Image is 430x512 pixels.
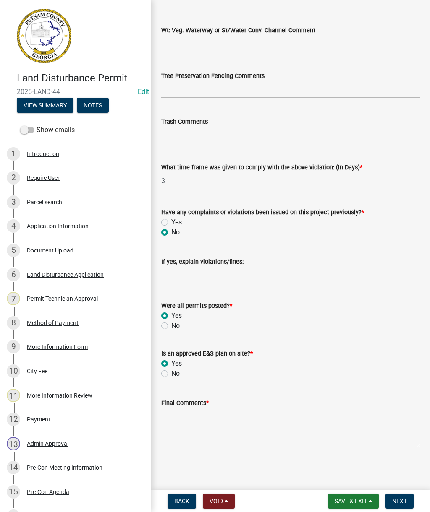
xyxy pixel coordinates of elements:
[328,494,379,509] button: Save & Exit
[7,219,20,233] div: 4
[174,498,189,504] span: Back
[17,9,71,63] img: Putnam County, Georgia
[27,247,73,253] div: Document Upload
[168,494,196,509] button: Back
[7,340,20,353] div: 9
[27,344,88,350] div: More Information Form
[17,88,134,96] span: 2025-LAND-44
[27,320,79,326] div: Method of Payment
[7,171,20,185] div: 2
[27,489,69,495] div: Pre-Con Agenda
[17,72,144,84] h4: Land Disturbance Permit
[7,437,20,450] div: 13
[77,98,109,113] button: Notes
[7,485,20,499] div: 15
[27,296,98,301] div: Permit Technician Approval
[138,88,149,96] wm-modal-confirm: Edit Application Number
[171,217,182,227] label: Yes
[27,175,60,181] div: Require User
[7,244,20,257] div: 5
[161,28,315,34] label: Wt: Veg. Waterway or St/Water Conv. Channel Comment
[335,498,367,504] span: Save & Exit
[17,98,73,113] button: View Summary
[161,119,208,125] label: Trash Comments
[171,227,180,237] label: No
[171,369,180,379] label: No
[171,321,180,331] label: No
[203,494,235,509] button: Void
[27,465,102,470] div: Pre-Con Meeting Information
[7,413,20,426] div: 12
[385,494,414,509] button: Next
[27,272,104,278] div: Land Disturbance Application
[27,368,47,374] div: City Fee
[27,199,62,205] div: Parcel search
[17,102,73,109] wm-modal-confirm: Summary
[7,461,20,474] div: 14
[27,392,92,398] div: More Information Review
[27,223,89,229] div: Application Information
[77,102,109,109] wm-modal-confirm: Notes
[7,268,20,281] div: 6
[161,259,244,265] label: If yes, explain violations/fines:
[161,73,265,79] label: Tree Preservation Fencing Comments
[161,165,362,171] label: What time frame was given to comply with the above violation: (In Days)
[161,400,209,406] label: Final Comments
[7,147,20,161] div: 1
[20,125,75,135] label: Show emails
[210,498,223,504] span: Void
[7,195,20,209] div: 3
[27,441,68,447] div: Admin Approval
[7,316,20,330] div: 8
[161,210,364,216] label: Have any complaints or violations been issued on this project previously?
[171,359,182,369] label: Yes
[7,389,20,402] div: 11
[161,351,253,357] label: Is an approved E&S plan on site?
[138,88,149,96] a: Edit
[392,498,407,504] span: Next
[7,364,20,378] div: 10
[161,303,232,309] label: Were all permits posted?
[171,311,182,321] label: Yes
[27,416,50,422] div: Payment
[27,151,59,157] div: Introduction
[7,292,20,305] div: 7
